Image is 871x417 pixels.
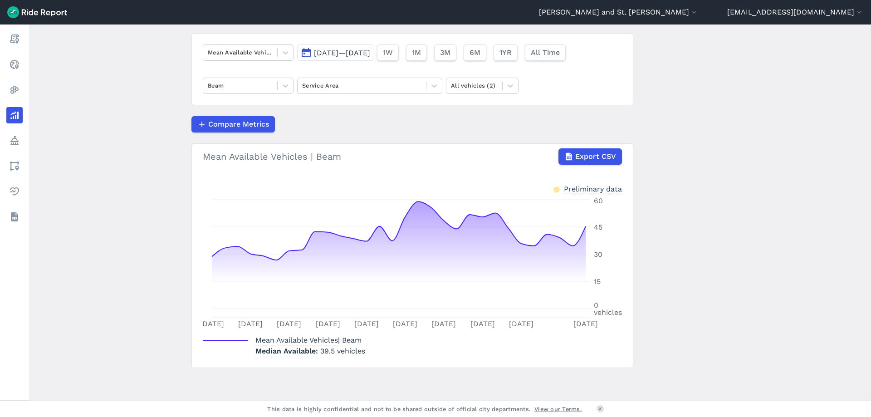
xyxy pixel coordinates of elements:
[470,319,495,328] tspan: [DATE]
[573,319,598,328] tspan: [DATE]
[594,301,598,309] tspan: 0
[594,308,622,317] tspan: vehicles
[440,47,450,58] span: 3M
[6,158,23,174] a: Areas
[383,47,393,58] span: 1W
[412,47,421,58] span: 1M
[431,319,456,328] tspan: [DATE]
[200,319,224,328] tspan: [DATE]
[727,7,864,18] button: [EMAIL_ADDRESS][DOMAIN_NAME]
[277,319,301,328] tspan: [DATE]
[6,132,23,149] a: Policy
[191,116,275,132] button: Compare Metrics
[509,319,533,328] tspan: [DATE]
[203,148,622,165] div: Mean Available Vehicles | Beam
[434,44,456,61] button: 3M
[255,344,320,356] span: Median Available
[316,319,340,328] tspan: [DATE]
[531,47,560,58] span: All Time
[499,47,512,58] span: 1YR
[314,49,370,57] span: [DATE]—[DATE]
[6,107,23,123] a: Analyze
[6,183,23,200] a: Health
[575,151,616,162] span: Export CSV
[6,82,23,98] a: Heatmaps
[464,44,486,61] button: 6M
[525,44,566,61] button: All Time
[255,336,362,344] span: | Beam
[208,119,269,130] span: Compare Metrics
[354,319,379,328] tspan: [DATE]
[594,196,603,205] tspan: 60
[377,44,399,61] button: 1W
[564,184,622,193] div: Preliminary data
[255,333,338,345] span: Mean Available Vehicles
[470,47,480,58] span: 6M
[6,209,23,225] a: Datasets
[539,7,699,18] button: [PERSON_NAME] and St. [PERSON_NAME]
[7,6,67,18] img: Ride Report
[6,56,23,73] a: Realtime
[594,277,601,286] tspan: 15
[297,44,373,61] button: [DATE]—[DATE]
[393,319,417,328] tspan: [DATE]
[6,31,23,47] a: Report
[594,223,602,231] tspan: 45
[594,250,602,259] tspan: 30
[406,44,427,61] button: 1M
[534,405,582,413] a: View our Terms.
[494,44,518,61] button: 1YR
[255,346,365,357] p: 39.5 vehicles
[238,319,263,328] tspan: [DATE]
[558,148,622,165] button: Export CSV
